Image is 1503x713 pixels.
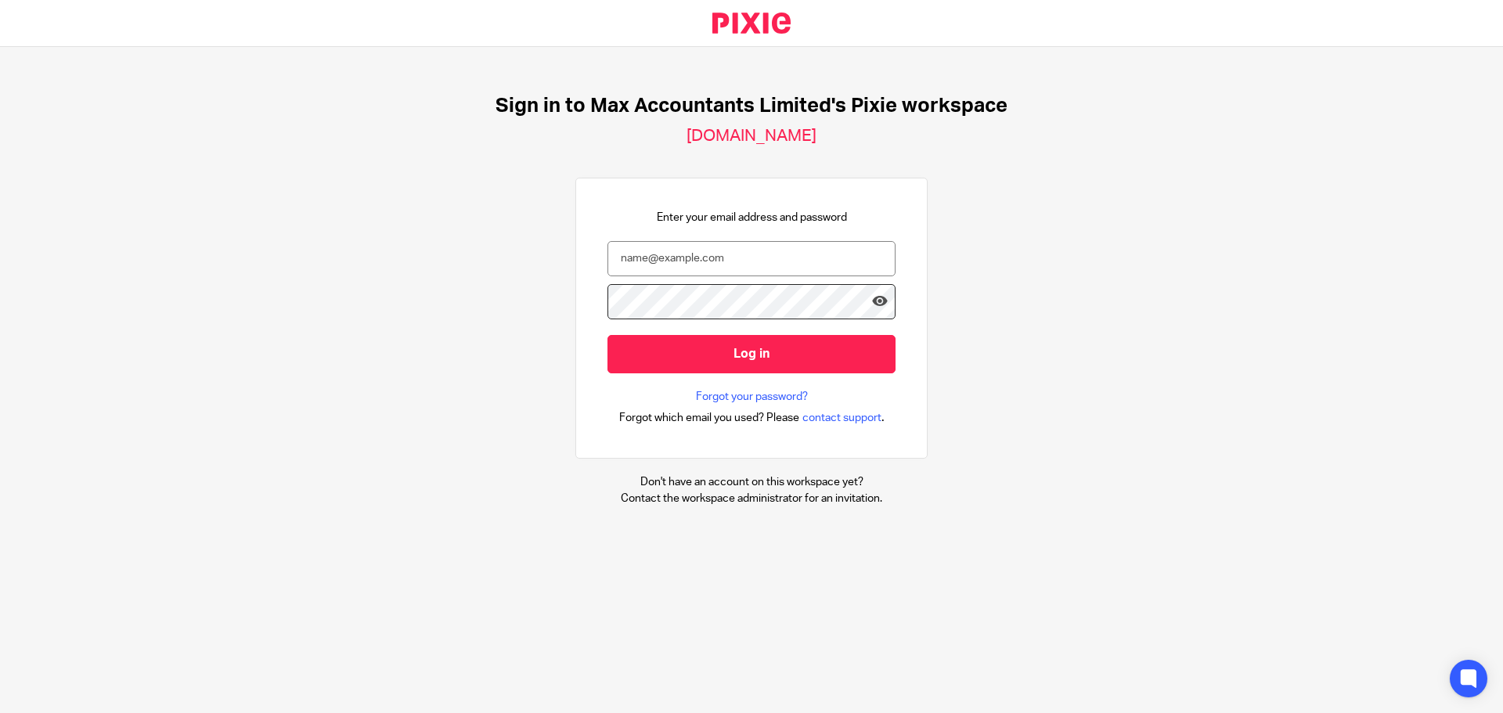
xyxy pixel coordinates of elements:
h1: Sign in to Max Accountants Limited's Pixie workspace [496,94,1007,118]
span: contact support [802,410,881,426]
h2: [DOMAIN_NAME] [687,126,816,146]
p: Contact the workspace administrator for an invitation. [621,491,882,506]
span: Forgot which email you used? Please [619,410,799,426]
p: Don't have an account on this workspace yet? [621,474,882,490]
a: Forgot your password? [696,389,808,405]
input: name@example.com [607,241,896,276]
input: Log in [607,335,896,373]
div: . [619,409,885,427]
p: Enter your email address and password [657,210,847,225]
